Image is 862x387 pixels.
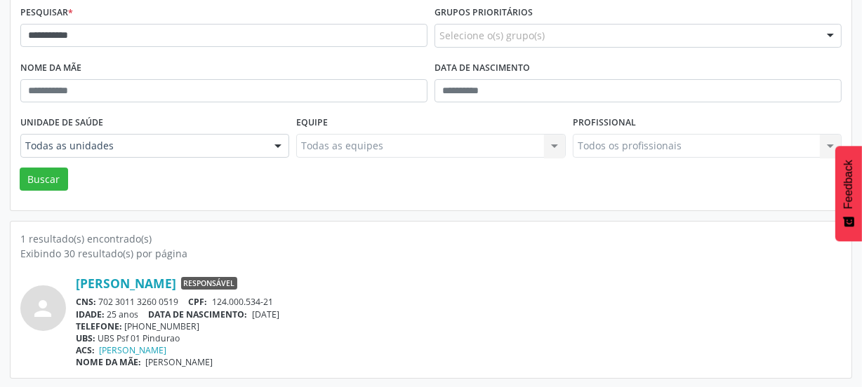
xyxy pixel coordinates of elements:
span: CPF: [189,296,208,308]
label: Profissional [573,112,636,134]
button: Feedback - Mostrar pesquisa [835,146,862,241]
span: [PERSON_NAME] [146,356,213,368]
span: ACS: [76,344,95,356]
span: IDADE: [76,308,105,320]
span: NOME DA MÃE: [76,356,141,368]
span: Selecione o(s) grupo(s) [439,28,545,43]
span: [DATE] [252,308,279,320]
label: Pesquisar [20,2,73,24]
i: person [31,296,56,321]
span: DATA DE NASCIMENTO: [149,308,248,320]
div: 25 anos [76,308,842,320]
button: Buscar [20,168,68,191]
label: Unidade de saúde [20,112,103,134]
div: 702 3011 3260 0519 [76,296,842,308]
div: 1 resultado(s) encontrado(s) [20,231,842,246]
span: Feedback [842,160,855,209]
div: Exibindo 30 resultado(s) por página [20,246,842,261]
span: UBS: [76,332,95,344]
label: Nome da mãe [20,57,81,79]
span: Todas as unidades [25,139,260,153]
label: Equipe [296,112,328,134]
div: UBS Psf 01 Pindurao [76,332,842,344]
span: CNS: [76,296,96,308]
span: 124.000.534-21 [212,296,273,308]
label: Data de nascimento [435,57,530,79]
label: Grupos prioritários [435,2,533,24]
a: [PERSON_NAME] [100,344,167,356]
div: [PHONE_NUMBER] [76,320,842,332]
span: TELEFONE: [76,320,122,332]
a: [PERSON_NAME] [76,276,176,291]
span: Responsável [181,277,237,290]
